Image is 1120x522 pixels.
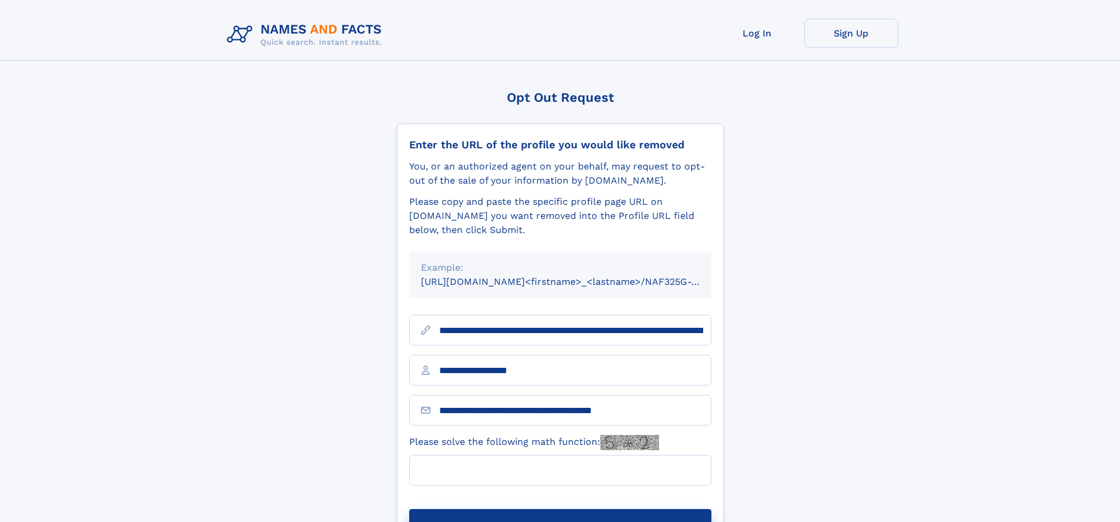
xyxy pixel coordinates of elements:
[397,90,724,105] div: Opt Out Request
[409,195,711,237] div: Please copy and paste the specific profile page URL on [DOMAIN_NAME] you want removed into the Pr...
[409,435,659,450] label: Please solve the following math function:
[421,261,700,275] div: Example:
[421,276,734,287] small: [URL][DOMAIN_NAME]<firstname>_<lastname>/NAF325G-xxxxxxxx
[409,138,711,151] div: Enter the URL of the profile you would like removed
[804,19,898,48] a: Sign Up
[710,19,804,48] a: Log In
[409,159,711,188] div: You, or an authorized agent on your behalf, may request to opt-out of the sale of your informatio...
[222,19,392,51] img: Logo Names and Facts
